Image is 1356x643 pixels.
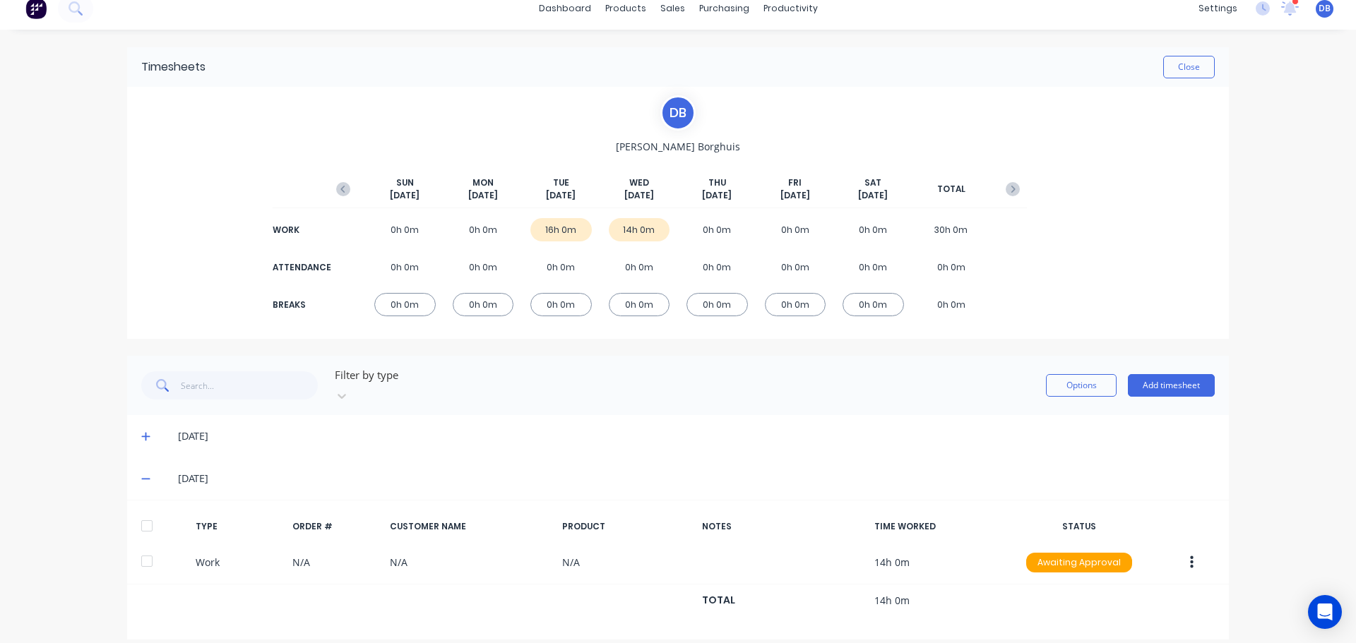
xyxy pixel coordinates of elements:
[780,189,810,202] span: [DATE]
[609,293,670,316] div: 0h 0m
[874,520,1003,533] div: TIME WORKED
[390,520,551,533] div: CUSTOMER NAME
[453,293,514,316] div: 0h 0m
[609,218,670,241] div: 14h 0m
[453,256,514,279] div: 0h 0m
[788,176,802,189] span: FRI
[765,218,826,241] div: 0h 0m
[765,293,826,316] div: 0h 0m
[546,189,576,202] span: [DATE]
[553,176,569,189] span: TUE
[562,520,691,533] div: PRODUCT
[629,176,649,189] span: WED
[1015,520,1143,533] div: STATUS
[864,176,881,189] span: SAT
[181,371,319,399] input: Search...
[390,189,420,202] span: [DATE]
[1128,374,1215,397] button: Add timesheet
[396,176,414,189] span: SUN
[374,256,436,279] div: 0h 0m
[141,59,206,76] div: Timesheets
[1319,2,1331,15] span: DB
[1026,553,1132,572] div: Awaiting Approval
[530,293,592,316] div: 0h 0m
[921,256,982,279] div: 0h 0m
[292,520,379,533] div: ORDER #
[530,256,592,279] div: 0h 0m
[178,428,1215,444] div: [DATE]
[472,176,494,189] span: MON
[374,293,436,316] div: 0h 0m
[616,139,740,154] span: [PERSON_NAME] Borghuis
[843,218,904,241] div: 0h 0m
[624,189,654,202] span: [DATE]
[453,218,514,241] div: 0h 0m
[686,218,748,241] div: 0h 0m
[937,183,965,196] span: TOTAL
[530,218,592,241] div: 16h 0m
[843,293,904,316] div: 0h 0m
[468,189,498,202] span: [DATE]
[273,224,329,236] div: WORK
[686,256,748,279] div: 0h 0m
[702,520,863,533] div: NOTES
[196,520,282,533] div: TYPE
[660,95,696,131] div: D B
[1163,56,1215,78] button: Close
[765,256,826,279] div: 0h 0m
[1308,595,1342,629] div: Open Intercom Messenger
[273,261,329,274] div: ATTENDANCE
[1046,374,1117,397] button: Options
[374,218,436,241] div: 0h 0m
[858,189,888,202] span: [DATE]
[178,471,1215,486] div: [DATE]
[708,176,726,189] span: THU
[686,293,748,316] div: 0h 0m
[702,189,732,202] span: [DATE]
[843,256,904,279] div: 0h 0m
[921,293,982,316] div: 0h 0m
[609,256,670,279] div: 0h 0m
[921,218,982,241] div: 30h 0m
[273,299,329,311] div: BREAKS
